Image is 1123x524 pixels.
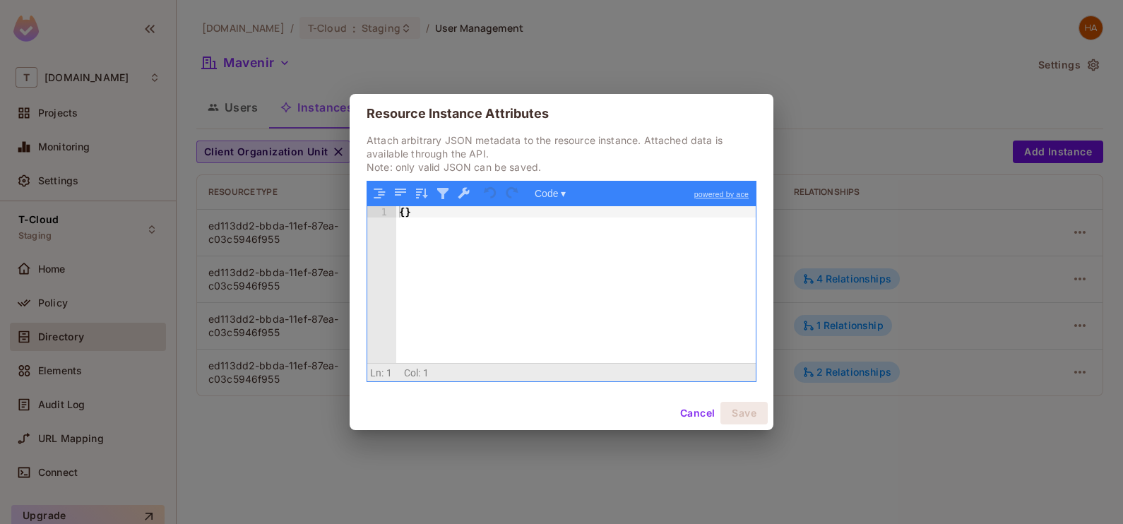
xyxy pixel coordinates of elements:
button: Redo (Ctrl+Shift+Z) [503,184,521,203]
button: Undo last action (Ctrl+Z) [482,184,500,203]
span: 1 [386,367,392,379]
span: 1 [423,367,429,379]
button: Filter, sort, or transform contents [434,184,452,203]
button: Repair JSON: fix quotes and escape characters, remove comments and JSONP notation, turn JavaScrip... [455,184,473,203]
button: Format JSON data, with proper indentation and line feeds (Ctrl+I) [370,184,388,203]
h2: Resource Instance Attributes [350,94,773,133]
p: Attach arbitrary JSON metadata to the resource instance. Attached data is available through the A... [367,133,756,174]
button: Sort contents [412,184,431,203]
div: 1 [367,206,396,218]
a: powered by ace [687,181,756,207]
button: Compact JSON data, remove all whitespaces (Ctrl+Shift+I) [391,184,410,203]
button: Code ▾ [530,184,571,203]
span: Ln: [370,367,384,379]
button: Cancel [675,402,720,424]
button: Save [720,402,768,424]
span: Col: [404,367,421,379]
